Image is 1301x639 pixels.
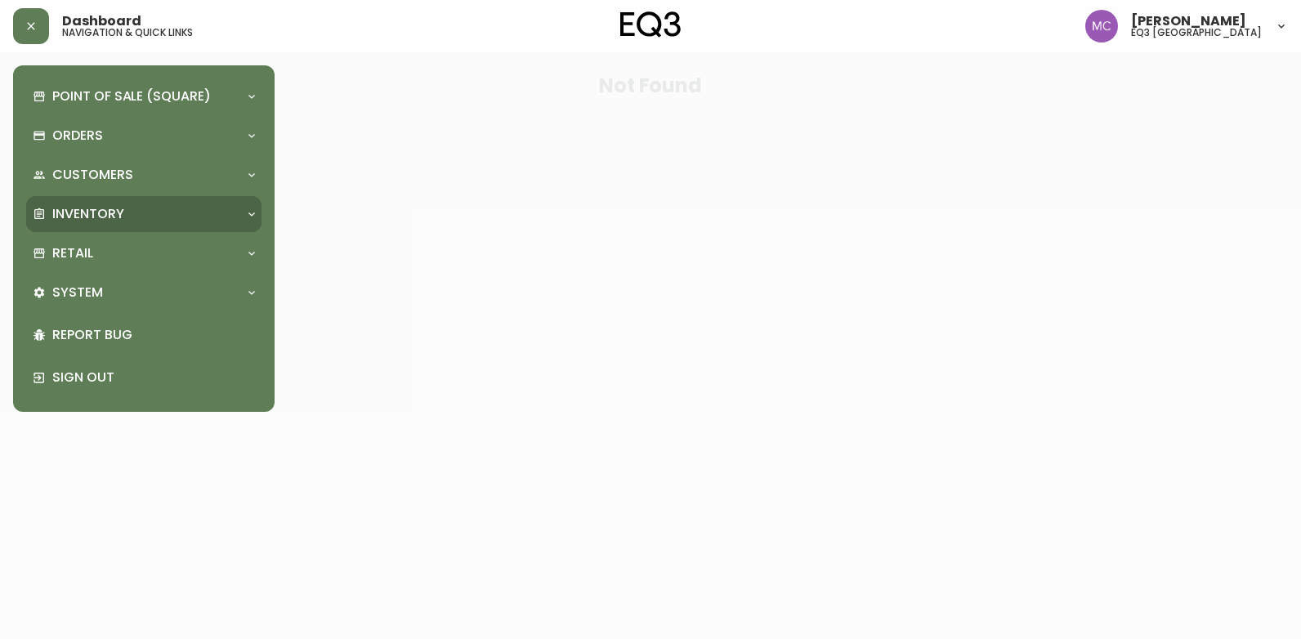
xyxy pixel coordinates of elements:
div: Report Bug [26,314,262,356]
img: 6dbdb61c5655a9a555815750a11666cc [1085,10,1118,42]
div: Sign Out [26,356,262,399]
p: Point of Sale (Square) [52,87,211,105]
h5: eq3 [GEOGRAPHIC_DATA] [1131,28,1262,38]
span: Dashboard [62,15,141,28]
div: Retail [26,235,262,271]
p: Customers [52,166,133,184]
span: [PERSON_NAME] [1131,15,1246,28]
div: System [26,275,262,311]
p: Retail [52,244,93,262]
h5: navigation & quick links [62,28,193,38]
div: Point of Sale (Square) [26,78,262,114]
div: Inventory [26,196,262,232]
img: logo [620,11,681,38]
p: Sign Out [52,369,255,387]
p: Orders [52,127,103,145]
div: Orders [26,118,262,154]
div: Customers [26,157,262,193]
p: System [52,284,103,302]
p: Report Bug [52,326,255,344]
p: Inventory [52,205,124,223]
